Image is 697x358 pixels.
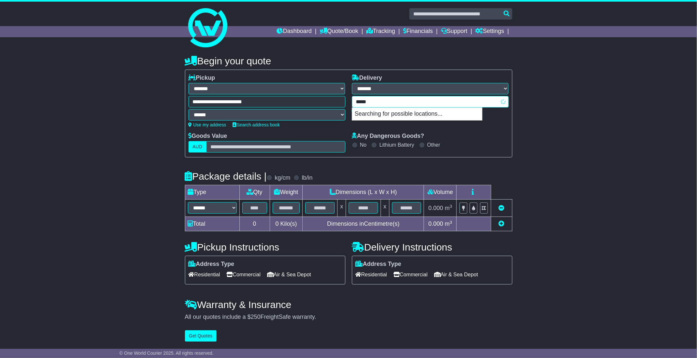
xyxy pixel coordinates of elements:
sup: 3 [450,220,452,225]
span: Air & Sea Depot [434,269,478,280]
label: Goods Value [189,133,227,140]
h4: Pickup Instructions [185,242,345,252]
sup: 3 [450,204,452,209]
a: Financials [403,26,433,37]
span: Residential [189,269,220,280]
a: Quote/Book [320,26,358,37]
h4: Package details | [185,171,267,182]
span: Residential [356,269,387,280]
label: Any Dangerous Goods? [352,133,424,140]
a: Add new item [499,220,505,227]
span: 250 [251,314,261,320]
label: Other [427,142,440,148]
label: Lithium Battery [379,142,414,148]
td: Weight [270,185,303,200]
span: © One World Courier 2025. All rights reserved. [119,350,214,356]
label: Delivery [352,74,382,82]
td: Dimensions (L x W x H) [303,185,424,200]
td: Kilo(s) [270,217,303,231]
label: Pickup [189,74,215,82]
span: 0.000 [429,205,443,211]
td: Total [185,217,239,231]
td: Type [185,185,239,200]
td: Dimensions in Centimetre(s) [303,217,424,231]
span: Commercial [394,269,428,280]
span: 0 [275,220,279,227]
h4: Delivery Instructions [352,242,512,252]
td: x [338,200,346,217]
td: Volume [424,185,457,200]
span: Air & Sea Depot [267,269,311,280]
label: AUD [189,141,207,153]
td: x [381,200,389,217]
div: All our quotes include a $ FreightSafe warranty. [185,314,512,321]
a: Tracking [366,26,395,37]
label: Address Type [356,261,402,268]
a: Dashboard [277,26,312,37]
p: Searching for possible locations... [352,108,482,120]
span: m [445,220,452,227]
label: Address Type [189,261,235,268]
a: Remove this item [499,205,505,211]
button: Get Quotes [185,330,217,342]
a: Settings [476,26,504,37]
a: Support [441,26,467,37]
td: Qty [239,185,270,200]
label: No [360,142,367,148]
h4: Warranty & Insurance [185,299,512,310]
a: Search address book [233,122,280,127]
label: lb/in [302,174,312,182]
a: Use my address [189,122,226,127]
span: m [445,205,452,211]
span: Commercial [227,269,261,280]
typeahead: Please provide city [352,96,509,107]
span: 0.000 [429,220,443,227]
h4: Begin your quote [185,56,512,66]
td: 0 [239,217,270,231]
label: kg/cm [275,174,290,182]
